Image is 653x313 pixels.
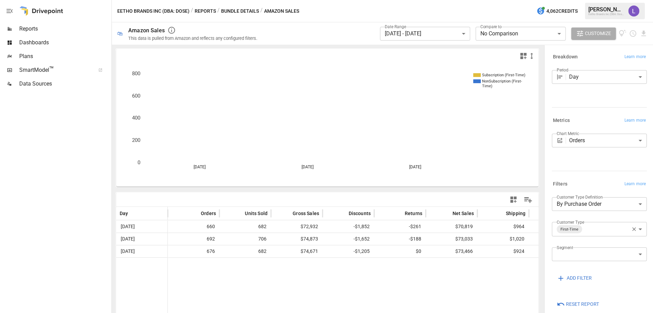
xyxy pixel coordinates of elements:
div: [DATE] - [DATE] [380,27,470,41]
span: -$1,852 [326,221,371,233]
span: [DATE] [120,233,136,245]
button: Sort [191,209,200,218]
button: Download report [640,30,647,37]
label: Chart Metric [557,131,579,136]
button: Customize [571,27,616,40]
span: 4,062 Credits [546,7,578,15]
div: / [191,7,193,15]
button: Sort [235,209,244,218]
text: 400 [132,115,140,121]
label: Period [557,67,568,73]
text: 0 [138,159,140,166]
span: 676 [171,245,216,257]
span: [DATE] [120,245,136,257]
span: $964 [481,221,525,233]
div: No Comparison [476,27,566,41]
span: Dashboards [19,38,110,47]
button: 4,062Credits [534,5,580,18]
span: Reports [19,25,110,33]
img: Lindsay North [628,5,639,16]
label: Customer Type Definition [557,194,603,200]
span: Customize [585,29,611,38]
span: $1 [532,221,577,233]
h6: Filters [553,180,567,188]
text: Subscription (First-Time) [482,73,525,77]
svg: A chart. [116,63,532,187]
button: Sort [282,209,292,218]
div: This data is pulled from Amazon and reflects any configured filters. [128,36,257,41]
span: Orders [201,210,216,217]
text: NonSubscription (First- [482,79,522,83]
text: Time) [482,84,492,88]
span: $427 [532,245,577,257]
span: $1,020 [481,233,525,245]
button: Reports [195,7,216,15]
span: -$1,205 [326,245,371,257]
button: Eetho Brands Inc (DBA: Dose) [117,7,189,15]
label: Date Range [385,24,406,30]
text: [DATE] [194,165,206,169]
div: Orders [569,134,647,147]
button: Bundle Details [221,7,259,15]
span: [DATE] [120,221,136,233]
div: By Purchase Order [552,197,647,211]
span: $74,873 [274,233,319,245]
label: Compare to [480,24,502,30]
span: $73,033 [429,233,474,245]
text: 200 [132,137,140,143]
span: Data Sources [19,80,110,88]
button: Sort [129,209,139,218]
span: $924 [481,245,525,257]
span: 682 [223,221,268,233]
span: Net Sales [452,210,474,217]
div: Day [569,70,647,84]
span: $74,671 [274,245,319,257]
span: 692 [171,233,216,245]
span: Gross Sales [293,210,319,217]
span: Learn more [624,181,646,188]
h6: Metrics [553,117,570,124]
span: -$188 [378,233,422,245]
span: Learn more [624,54,646,60]
div: [PERSON_NAME] [588,6,624,13]
span: -$261 [378,221,422,233]
span: $70,819 [429,221,474,233]
span: 706 [223,233,268,245]
button: ADD FILTER [552,272,597,284]
span: Returns [405,210,422,217]
span: -$1,652 [326,233,371,245]
text: [DATE] [409,165,421,169]
div: Amazon Sales [128,27,165,34]
span: ADD FILTER [567,274,592,282]
h6: Breakdown [553,53,578,61]
span: $73,466 [429,245,474,257]
button: Schedule report [629,30,637,37]
text: [DATE] [302,165,314,169]
span: Discounts [348,210,371,217]
div: Eetho Brands Inc (DBA: Dose) [588,13,624,16]
button: Lindsay North [624,1,643,21]
span: Reset Report [566,300,599,309]
button: Sort [442,209,451,218]
button: Manage Columns [520,192,536,208]
span: Shipping [506,210,525,217]
button: Reset Report [552,298,604,310]
button: Sort [338,209,348,218]
button: Sort [394,209,404,218]
span: Plans [19,52,110,60]
div: / [260,7,263,15]
button: View documentation [619,27,627,40]
text: 800 [132,70,140,77]
span: SmartModel [19,66,91,74]
button: Sort [496,209,505,218]
span: Units Sold [245,210,268,217]
div: / [217,7,220,15]
span: $8 [532,233,577,245]
div: 🛍 [117,30,123,37]
span: Day [120,210,128,217]
span: $72,932 [274,221,319,233]
span: 660 [171,221,216,233]
span: ™ [49,65,54,74]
